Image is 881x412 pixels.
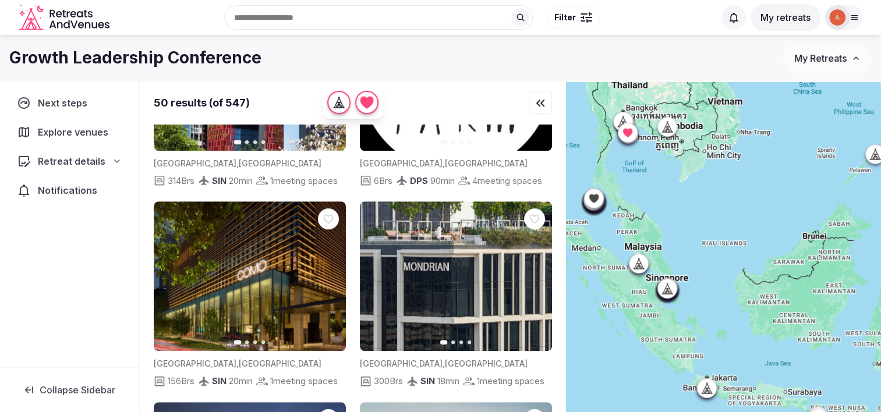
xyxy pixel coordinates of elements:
span: 20 min [229,375,253,387]
svg: Retreats and Venues company logo [19,5,112,31]
span: 4 meeting spaces [472,175,542,187]
span: [GEOGRAPHIC_DATA] [239,158,321,168]
span: 1 meeting spaces [477,375,544,387]
span: My Retreats [794,52,847,64]
span: [GEOGRAPHIC_DATA] [239,358,321,368]
button: Collapse Sidebar [9,377,129,403]
span: , [236,358,239,368]
span: Explore venues [38,125,113,139]
button: Go to slide 2 [451,140,455,144]
a: Notifications [9,178,129,203]
button: Go to slide 3 [253,140,257,144]
button: My retreats [751,4,820,31]
a: Visit the homepage [19,5,112,31]
button: Go to slide 4 [468,340,471,344]
span: , [236,158,239,168]
img: anja.titz [829,9,845,26]
span: [GEOGRAPHIC_DATA] [154,358,236,368]
h1: Growth Leadership Conference [9,47,261,69]
img: Featured image for venue [360,201,552,351]
div: 50 results (of 547) [154,95,250,110]
button: Go to slide 1 [234,340,242,344]
span: Collapse Sidebar [40,384,115,396]
a: Next steps [9,91,129,115]
button: Go to slide 1 [234,140,242,144]
button: Go to slide 3 [459,340,463,344]
span: Retreat details [38,154,105,168]
button: Go to slide 3 [253,340,257,344]
span: SIN [212,175,227,186]
span: [GEOGRAPHIC_DATA] [360,158,443,168]
span: Notifications [38,183,102,197]
img: Featured image for venue [154,201,346,351]
span: SIN [420,375,435,386]
span: 90 min [430,175,455,187]
span: 18 min [437,375,459,387]
span: [GEOGRAPHIC_DATA] [445,358,528,368]
span: DPS [410,175,428,186]
span: 314 Brs [168,175,194,187]
span: [GEOGRAPHIC_DATA] [360,358,443,368]
button: Go to slide 2 [245,140,249,144]
span: Next steps [38,96,92,110]
span: 1 meeting spaces [270,375,338,387]
span: , [443,358,445,368]
span: 6 Brs [374,175,392,187]
button: Go to slide 1 [440,340,448,344]
button: Go to slide 2 [245,340,249,344]
span: SIN [212,375,227,386]
span: Filter [554,12,576,23]
span: 20 min [229,175,253,187]
button: Go to slide 2 [451,340,455,344]
span: 156 Brs [168,375,194,387]
span: 300 Brs [374,375,403,387]
button: Go to slide 3 [459,140,463,144]
a: My retreats [751,12,820,23]
button: Go to slide 4 [261,340,265,344]
button: Go to slide 1 [440,140,448,144]
button: Filter [547,6,600,29]
span: , [443,158,445,168]
button: Go to slide 4 [261,140,265,144]
span: [GEOGRAPHIC_DATA] [445,158,528,168]
button: My Retreats [783,44,872,73]
span: 1 meeting spaces [270,175,338,187]
button: Go to slide 4 [468,140,471,144]
span: [GEOGRAPHIC_DATA] [154,158,236,168]
a: Explore venues [9,120,129,144]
